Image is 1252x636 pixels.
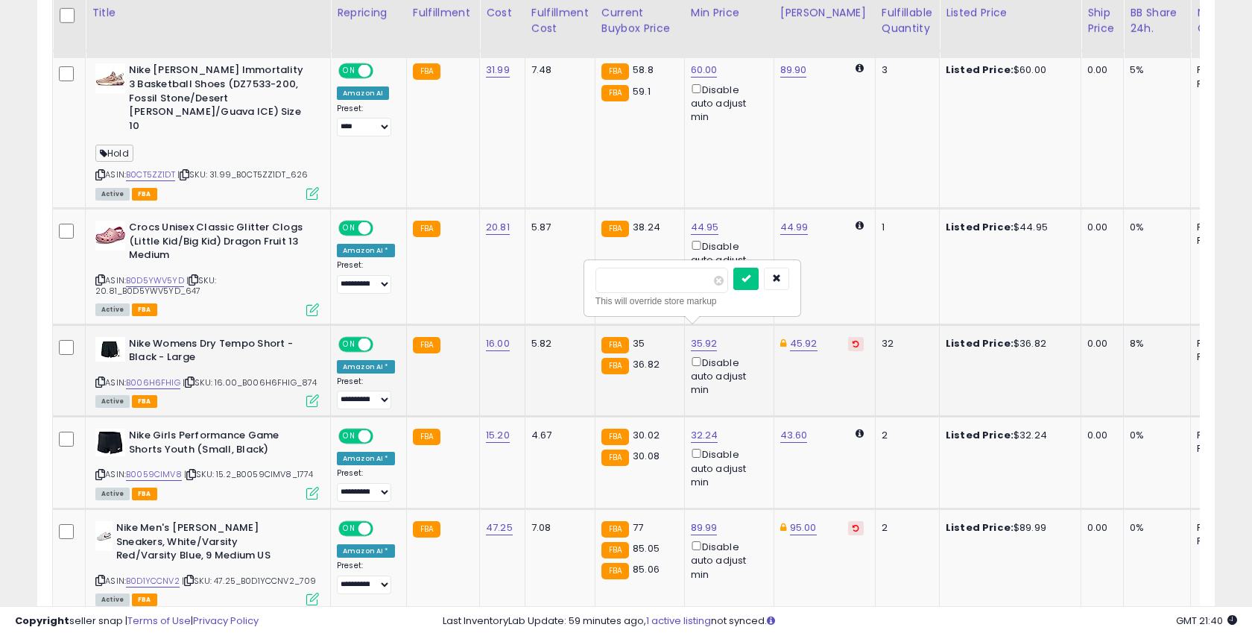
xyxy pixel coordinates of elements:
span: OFF [371,523,395,535]
div: 0.00 [1087,337,1112,350]
div: 7.08 [531,521,584,535]
div: Repricing [337,5,400,21]
div: Disable auto adjust min [691,446,762,488]
a: 15.20 [486,428,510,443]
div: Amazon AI * [337,244,395,257]
a: 32.24 [691,428,718,443]
span: ON [340,523,358,535]
div: 5.87 [531,221,584,234]
a: 43.60 [780,428,808,443]
div: ASIN: [95,337,319,406]
div: 3 [882,63,928,77]
span: | SKU: 31.99_B0CT5ZZ1DT_626 [177,169,309,180]
span: ON [340,430,358,443]
b: Nike Girls Performance Game Shorts Youth (Small, Black) [129,429,310,460]
div: seller snap | | [15,614,259,629]
div: Fulfillment Cost [531,5,589,37]
small: FBA [601,450,629,466]
span: 77 [633,520,643,535]
div: 7.48 [531,63,584,77]
span: ON [340,65,358,78]
div: ASIN: [95,221,319,315]
div: 0% [1130,221,1179,234]
div: $44.95 [946,221,1069,234]
a: 20.81 [486,220,510,235]
div: 8% [1130,337,1179,350]
a: 89.99 [691,520,718,535]
b: Nike Men's [PERSON_NAME] Sneakers, White/Varsity Red/Varsity Blue, 9 Medium US [116,521,297,567]
span: OFF [371,338,395,350]
span: All listings currently available for purchase on Amazon [95,395,130,408]
div: Preset: [337,377,395,410]
div: This will override store markup [595,294,789,309]
img: 51C65L6E+KL._SL40_.jpg [95,221,125,251]
a: B0059CIMV8 [126,468,182,481]
small: FBA [601,429,629,445]
small: FBA [413,429,440,445]
div: Current Buybox Price [601,5,678,37]
div: Ship Price [1087,5,1117,37]
a: 89.90 [780,63,807,78]
div: $89.99 [946,521,1069,535]
b: Nike [PERSON_NAME] Immortality 3 Basketball Shoes (DZ7533-200, Fossil Stone/Desert [PERSON_NAME]/... [129,63,310,136]
span: FBA [132,395,157,408]
span: 30.02 [633,428,660,442]
a: B0CT5ZZ1DT [126,169,175,181]
div: Disable auto adjust min [691,238,762,280]
img: 21h1eI6m3YL._SL40_.jpg [95,521,113,551]
small: FBA [601,337,629,353]
span: | SKU: 20.81_B0D5YWV5YD_647 [95,274,216,297]
a: B0D5YWV5YD [126,274,184,287]
div: 5.82 [531,337,584,350]
div: Preset: [337,561,395,594]
span: FBA [132,188,157,201]
a: B006H6FHIG [126,377,180,389]
div: Title [92,5,324,21]
div: 0.00 [1087,429,1112,442]
div: Disable auto adjust min [691,81,762,124]
div: Preset: [337,468,395,502]
div: Cost [486,5,519,21]
div: 5% [1130,63,1179,77]
div: Amazon AI * [337,544,395,558]
div: ASIN: [95,429,319,498]
a: 16.00 [486,336,510,351]
div: 32 [882,337,928,350]
div: FBM: 2 [1197,234,1246,248]
div: FBA: 16 [1197,521,1246,535]
b: Listed Price: [946,428,1014,442]
div: 1 [882,221,928,234]
b: Listed Price: [946,63,1014,77]
span: OFF [371,430,395,443]
div: 2 [882,521,928,535]
span: | SKU: 47.25_B0D1YCCNV2_709 [182,575,317,587]
span: 85.06 [633,562,660,576]
small: FBA [413,63,440,80]
strong: Copyright [15,614,69,628]
img: 31Cl+ey6u6L._SL40_.jpg [95,63,125,93]
b: Nike Womens Dry Tempo Short - Black - Large [129,337,310,368]
div: $32.24 [946,429,1069,442]
a: 35.92 [691,336,718,351]
div: Fulfillable Quantity [882,5,933,37]
div: FBM: 0 [1197,350,1246,364]
div: Amazon AI [337,86,389,100]
img: 31PnFIxjW6L._SL40_.jpg [95,337,125,362]
div: Listed Price [946,5,1075,21]
div: Preset: [337,104,395,137]
div: $36.82 [946,337,1069,350]
b: Listed Price: [946,336,1014,350]
span: 30.08 [633,449,660,463]
span: 59.1 [633,84,651,98]
span: 2025-10-12 21:40 GMT [1176,614,1237,628]
a: 60.00 [691,63,718,78]
span: All listings currently available for purchase on Amazon [95,488,130,500]
img: 31lcWO21ZeL._SL40_.jpg [95,429,125,456]
div: Num of Comp. [1197,5,1251,37]
span: OFF [371,65,395,78]
a: 31.99 [486,63,510,78]
div: Amazon AI * [337,360,395,374]
div: Amazon AI * [337,452,395,465]
small: FBA [601,85,629,101]
div: Preset: [337,260,395,294]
